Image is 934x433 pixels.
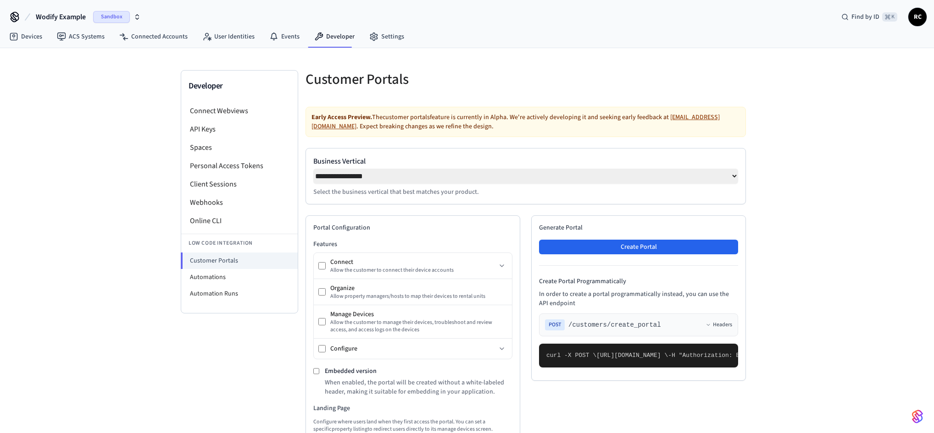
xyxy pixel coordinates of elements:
p: Configure where users land when they first access the portal. You can set a specific property lis... [313,418,512,433]
li: Online CLI [181,212,298,230]
h5: Customer Portals [306,70,520,89]
span: curl -X POST \ [546,352,596,359]
label: Embedded version [325,367,377,376]
h3: Developer [189,80,290,93]
li: Connect Webviews [181,102,298,120]
li: Webhooks [181,193,298,212]
span: Find by ID [851,12,879,22]
div: The customer portals feature is currently in Alpha. We're actively developing it and seeking earl... [306,107,746,137]
div: Connect [330,258,496,267]
li: Customer Portals [181,252,298,269]
a: User Identities [195,28,262,45]
li: Low Code Integration [181,234,298,252]
a: Connected Accounts [112,28,195,45]
li: Spaces [181,138,298,157]
span: -H "Authorization: Bearer seam_api_key_123456" \ [668,352,839,359]
span: Sandbox [93,11,130,23]
a: Devices [2,28,50,45]
h4: Create Portal Programmatically [539,277,738,286]
a: Events [262,28,307,45]
h2: Portal Configuration [313,223,512,232]
div: Manage Devices [330,310,507,319]
div: Allow the customer to manage their devices, troubleshoot and review access, and access logs on th... [330,319,507,334]
label: Business Vertical [313,156,738,167]
button: Create Portal [539,240,738,254]
li: Personal Access Tokens [181,157,298,175]
span: [URL][DOMAIN_NAME] \ [596,352,668,359]
a: Settings [362,28,411,45]
span: ⌘ K [882,12,897,22]
img: SeamLogoGradient.69752ec5.svg [912,409,923,424]
span: /customers/create_portal [568,320,661,329]
div: Find by ID⌘ K [834,9,905,25]
strong: Early Access Preview. [311,113,372,122]
button: RC [908,8,927,26]
span: Wodify Example [36,11,86,22]
a: Developer [307,28,362,45]
li: API Keys [181,120,298,138]
h3: Landing Page [313,404,512,413]
button: Headers [706,321,732,329]
li: Client Sessions [181,175,298,193]
div: Configure [330,344,496,353]
p: When enabled, the portal will be created without a white-labeled header, making it suitable for e... [325,378,512,396]
a: [EMAIL_ADDRESS][DOMAIN_NAME] [311,113,720,131]
span: POST [545,319,565,330]
h3: Features [313,240,512,249]
a: ACS Systems [50,28,112,45]
li: Automation Runs [181,285,298,302]
div: Organize [330,284,507,293]
p: In order to create a portal programmatically instead, you can use the API endpoint [539,290,738,308]
li: Automations [181,269,298,285]
h2: Generate Portal [539,223,738,232]
div: Allow the customer to connect their device accounts [330,267,496,274]
div: Allow property managers/hosts to map their devices to rental units [330,293,507,300]
p: Select the business vertical that best matches your product. [313,187,738,197]
span: RC [909,9,926,25]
